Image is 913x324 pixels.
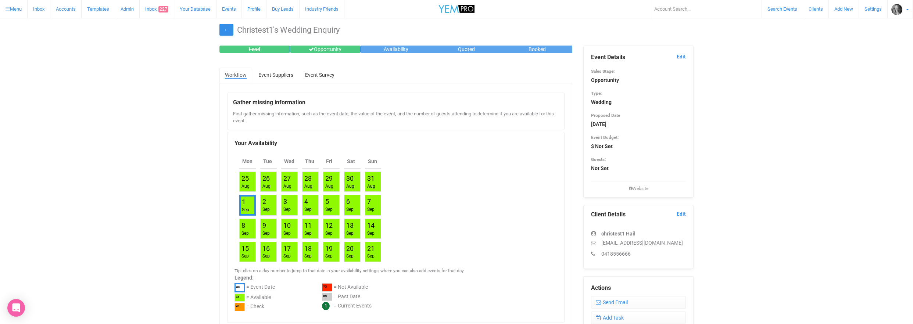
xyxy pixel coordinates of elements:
strong: Not Set [591,165,609,171]
th: Tue [260,155,277,169]
div: Sep [367,206,375,213]
div: Sep [304,230,312,237]
th: Thu [302,155,319,169]
th: Mon [239,155,256,169]
strong: [DATE] [591,121,606,127]
a: 12 [325,222,333,229]
div: Sep [304,253,312,259]
div: Opportunity [290,46,361,53]
div: = Event Date [246,283,275,294]
legend: Gather missing information [233,98,559,107]
legend: Your Availability [234,139,557,148]
strong: $ Not Set [591,143,613,149]
a: 25 [241,174,249,182]
div: Aug [304,183,312,190]
div: ²³ [234,283,245,292]
a: 15 [241,245,249,252]
a: 5 [325,198,329,205]
div: = Check [246,303,264,312]
a: Event Survey [300,68,340,82]
a: 29 [325,174,333,182]
div: Sep [241,253,249,259]
small: Guests: [591,157,606,162]
a: ← [219,24,233,36]
div: Sep [262,230,270,237]
p: [EMAIL_ADDRESS][DOMAIN_NAME] [591,239,686,246]
div: = Current Events [334,302,372,310]
div: Sep [304,206,312,213]
a: 17 [283,245,291,252]
div: Sep [241,230,249,237]
a: 27 [283,174,291,182]
span: Add New [834,6,853,12]
div: Open Intercom Messenger [7,299,25,317]
div: ²³ [322,283,332,292]
div: Sep [325,206,333,213]
p: 0418556666 [591,250,686,258]
a: 26 [262,174,270,182]
div: Booked [502,46,572,53]
th: Sun [365,155,382,169]
div: ²³ [234,294,245,302]
a: 1 [242,198,246,206]
div: = Not Available [334,283,368,293]
a: Add Task [591,312,686,324]
th: Fri [323,155,340,169]
strong: christest1 Hail [601,231,635,237]
a: 19 [325,245,333,252]
a: 4 [304,198,308,205]
small: Type: [591,91,602,96]
a: 8 [241,222,245,229]
div: Aug [241,183,250,190]
small: Sales Stage: [591,69,615,74]
a: 9 [262,222,266,229]
legend: Client Details [591,210,686,219]
span: Clients [809,6,823,12]
a: 31 [367,174,375,182]
small: Website [591,186,686,192]
div: Sep [262,253,270,259]
a: 16 [262,245,270,252]
div: = Past Date [334,293,360,302]
span: 1 [322,302,330,310]
small: Event Budget: [591,135,619,140]
div: Quoted [431,46,502,53]
label: Legend: [234,274,557,281]
strong: Opportunity [591,77,619,83]
a: 10 [283,222,291,229]
img: open-uri20201103-4-gj8l2i [891,4,902,15]
small: Proposed Date [591,113,620,118]
div: First gather missing information, such as the event date, the value of the event, and the number ... [233,111,559,124]
div: ²³ [234,303,245,311]
a: 3 [283,198,287,205]
a: 21 [367,245,375,252]
a: Edit [677,53,686,60]
div: Sep [283,230,291,237]
div: Aug [367,183,375,190]
div: Sep [242,207,249,213]
div: ²³ [322,293,332,301]
div: Sep [367,253,375,259]
div: Sep [262,206,270,213]
a: 6 [346,198,350,205]
div: Sep [325,253,333,259]
legend: Event Details [591,53,686,62]
div: Aug [283,183,291,190]
th: Sat [344,155,361,169]
a: 13 [346,222,354,229]
span: Search Events [767,6,797,12]
a: 20 [346,245,354,252]
th: Wed [281,155,298,169]
div: Sep [346,206,354,213]
div: Aug [325,183,333,190]
a: 2 [262,198,266,205]
div: Sep [367,230,375,237]
a: 7 [367,198,371,205]
div: Aug [346,183,354,190]
div: Lead [219,46,290,53]
div: Sep [346,230,354,237]
a: 30 [346,174,354,182]
a: Edit [677,210,686,217]
div: Sep [283,253,291,259]
div: Availability [361,46,431,53]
